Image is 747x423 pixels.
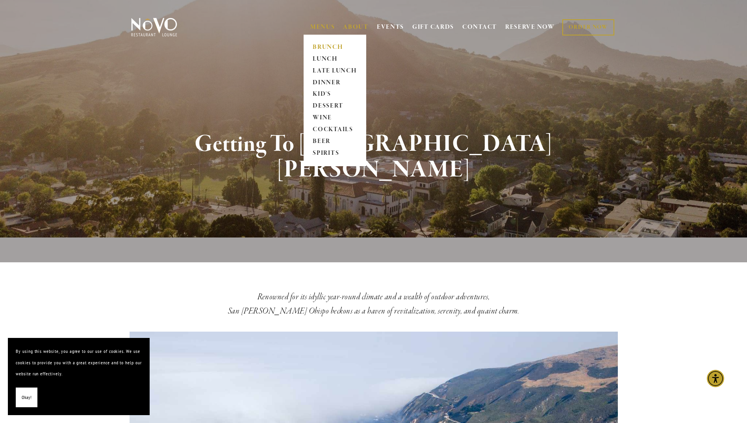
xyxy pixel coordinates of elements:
a: ORDER NOW [562,19,614,35]
a: COCKTAILS [310,124,360,136]
a: MENUS [310,23,335,31]
a: ABOUT [343,23,369,31]
a: DINNER [310,77,360,89]
a: SPIRITS [310,148,360,160]
section: Cookie banner [8,338,150,415]
div: Accessibility Menu [707,370,724,387]
a: CONTACT [462,20,497,35]
a: DESSERT [310,100,360,112]
a: LUNCH [310,53,360,65]
a: WINE [310,112,360,124]
a: KID'S [310,89,360,100]
a: BEER [310,136,360,148]
span: Okay! [22,392,32,403]
a: EVENTS [377,23,404,31]
a: GIFT CARDS [412,20,454,35]
p: By using this website, you agree to our use of cookies. We use cookies to provide you with a grea... [16,346,142,380]
em: Renowned for its idyllic year-round climate and a wealth of outdoor adventures, San [PERSON_NAME]... [228,291,519,317]
button: Okay! [16,388,37,408]
a: BRUNCH [310,41,360,53]
img: Novo Restaurant &amp; Lounge [130,17,179,37]
a: RESERVE NOW [505,20,555,35]
h1: Getting To [GEOGRAPHIC_DATA][PERSON_NAME] [144,132,603,183]
a: LATE LUNCH [310,65,360,77]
